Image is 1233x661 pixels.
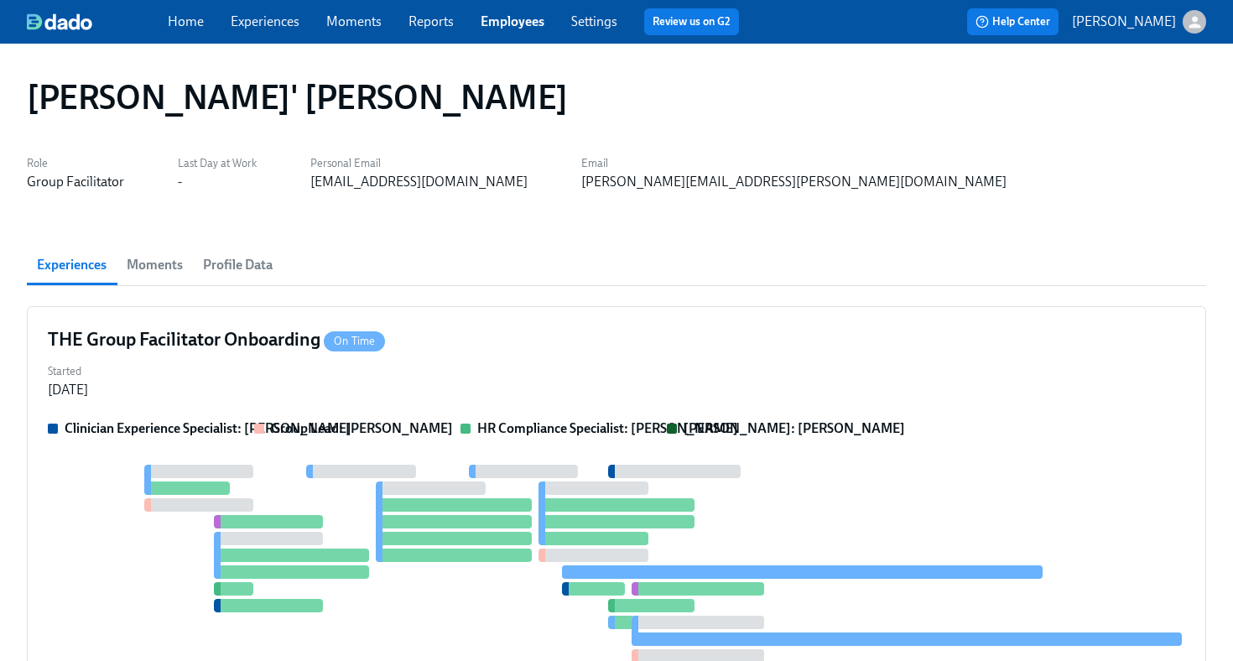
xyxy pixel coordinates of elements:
span: Experiences [37,253,107,277]
strong: HR Compliance Specialist: [PERSON_NAME] [477,420,738,436]
a: Experiences [231,13,299,29]
strong: Clinician Experience Specialist: [PERSON_NAME] [65,420,351,436]
h1: [PERSON_NAME]' [PERSON_NAME] [27,77,568,117]
button: Help Center [967,8,1059,35]
label: Role [27,154,124,173]
div: [DATE] [48,381,88,399]
span: On Time [324,335,385,347]
label: Personal Email [310,154,528,173]
span: Moments [127,253,183,277]
span: Profile Data [203,253,273,277]
a: Employees [481,13,544,29]
div: Group Facilitator [27,173,124,191]
a: Review us on G2 [653,13,731,30]
a: Reports [408,13,454,29]
div: - [178,173,182,191]
button: [PERSON_NAME] [1072,10,1206,34]
a: Home [168,13,204,29]
h4: THE Group Facilitator Onboarding [48,327,385,352]
button: Review us on G2 [644,8,739,35]
strong: [PERSON_NAME]: [PERSON_NAME] [684,420,905,436]
strong: Group Lead: [PERSON_NAME] [271,420,453,436]
p: [PERSON_NAME] [1072,13,1176,31]
label: Last Day at Work [178,154,257,173]
a: dado [27,13,168,30]
div: [EMAIL_ADDRESS][DOMAIN_NAME] [310,173,528,191]
label: Email [581,154,1007,173]
a: Moments [326,13,382,29]
a: Settings [571,13,617,29]
span: Help Center [975,13,1050,30]
img: dado [27,13,92,30]
label: Started [48,362,88,381]
div: [PERSON_NAME][EMAIL_ADDRESS][PERSON_NAME][DOMAIN_NAME] [581,173,1007,191]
